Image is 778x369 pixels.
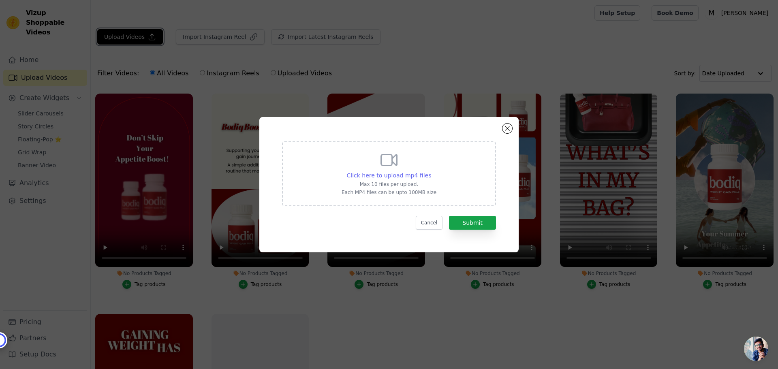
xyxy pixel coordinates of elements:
p: Max 10 files per upload. [342,181,436,188]
button: Cancel [416,216,443,230]
p: Each MP4 files can be upto 100MB size [342,189,436,196]
span: Click here to upload mp4 files [347,172,432,179]
a: Open chat [744,337,768,361]
button: Close modal [502,124,512,133]
button: Submit [449,216,496,230]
